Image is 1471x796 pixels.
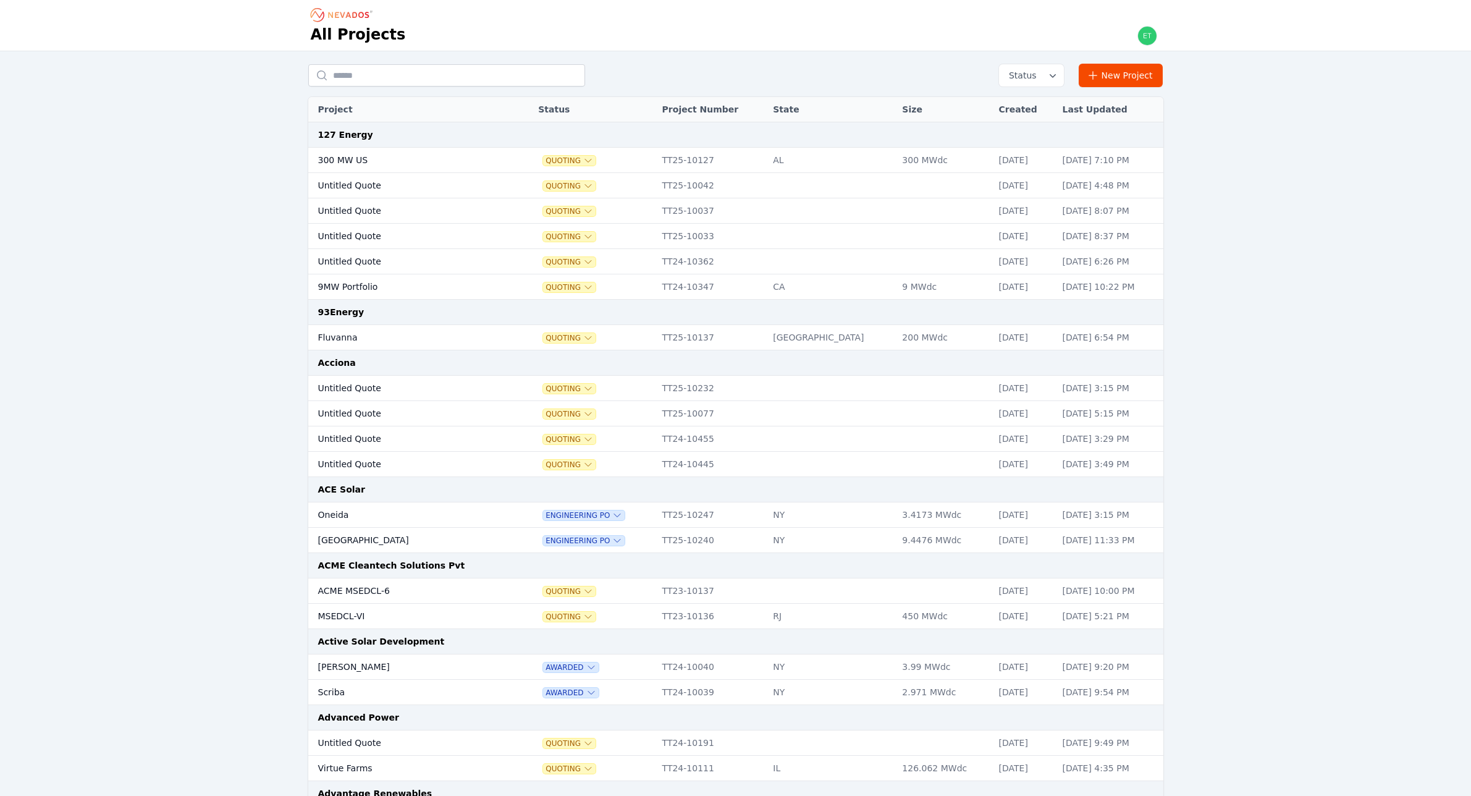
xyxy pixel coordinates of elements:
td: TT23-10136 [656,604,767,629]
td: 3.99 MWdc [896,654,992,680]
td: 300 MW US [308,148,502,173]
th: Project [308,97,502,122]
span: Quoting [543,409,596,419]
td: ACME Cleantech Solutions Pvt [308,553,1163,578]
tr: ScribaAwardedTT24-10039NY2.971 MWdc[DATE][DATE] 9:54 PM [308,680,1163,705]
a: New Project [1079,64,1163,87]
td: Oneida [308,502,502,528]
td: TT25-10247 [656,502,767,528]
tr: Untitled QuoteQuotingTT25-10077[DATE][DATE] 5:15 PM [308,401,1163,426]
td: TT25-10033 [656,224,767,249]
span: Engineering PO [543,536,625,546]
tr: [PERSON_NAME]AwardedTT24-10040NY3.99 MWdc[DATE][DATE] 9:20 PM [308,654,1163,680]
nav: Breadcrumb [311,5,376,25]
td: 126.062 MWdc [896,756,992,781]
td: [DATE] 6:26 PM [1056,249,1163,274]
td: TT25-10137 [656,325,767,350]
td: RJ [767,604,896,629]
td: IL [767,756,896,781]
button: Quoting [543,764,596,774]
td: [DATE] [993,578,1056,604]
button: Quoting [543,181,596,191]
td: TT25-10232 [656,376,767,401]
tr: Untitled QuoteQuotingTT25-10037[DATE][DATE] 8:07 PM [308,198,1163,224]
button: Awarded [543,688,598,698]
td: [DATE] 11:33 PM [1056,528,1163,553]
button: Quoting [543,206,596,216]
td: [DATE] 9:49 PM [1056,730,1163,756]
td: 9MW Portfolio [308,274,502,300]
button: Quoting [543,384,596,394]
span: Quoting [543,586,596,596]
tr: 300 MW USQuotingTT25-10127AL300 MWdc[DATE][DATE] 7:10 PM [308,148,1163,173]
tr: Untitled QuoteQuotingTT24-10445[DATE][DATE] 3:49 PM [308,452,1163,477]
td: [DATE] [993,376,1056,401]
button: Quoting [543,257,596,267]
td: [DATE] [993,224,1056,249]
td: Acciona [308,350,1163,376]
td: TT25-10240 [656,528,767,553]
th: Status [532,97,655,122]
th: Last Updated [1056,97,1163,122]
td: Virtue Farms [308,756,502,781]
tr: OneidaEngineering POTT25-10247NY3.4173 MWdc[DATE][DATE] 3:15 PM [308,502,1163,528]
tr: ACME MSEDCL-6QuotingTT23-10137[DATE][DATE] 10:00 PM [308,578,1163,604]
td: [DATE] 4:35 PM [1056,756,1163,781]
tr: Untitled QuoteQuotingTT24-10362[DATE][DATE] 6:26 PM [308,249,1163,274]
td: [DATE] 7:10 PM [1056,148,1163,173]
td: Untitled Quote [308,401,502,426]
button: Quoting [543,612,596,622]
th: Project Number [656,97,767,122]
td: [DATE] [993,730,1056,756]
td: Untitled Quote [308,249,502,274]
td: [DATE] [993,325,1056,350]
button: Status [999,64,1064,87]
button: Awarded [543,663,598,672]
button: Quoting [543,739,596,748]
td: [PERSON_NAME] [308,654,502,680]
td: [DATE] 10:00 PM [1056,578,1163,604]
td: [DATE] 5:21 PM [1056,604,1163,629]
td: TT24-10362 [656,249,767,274]
td: TT24-10455 [656,426,767,452]
tr: Virtue FarmsQuotingTT24-10111IL126.062 MWdc[DATE][DATE] 4:35 PM [308,756,1163,781]
span: Quoting [543,156,596,166]
td: [DATE] 5:15 PM [1056,401,1163,426]
td: 450 MWdc [896,604,992,629]
td: [DATE] 3:15 PM [1056,376,1163,401]
td: Untitled Quote [308,173,502,198]
td: [DATE] [993,401,1056,426]
td: [DATE] 4:48 PM [1056,173,1163,198]
td: [DATE] 8:37 PM [1056,224,1163,249]
img: ethan.harte@nevados.solar [1137,26,1157,46]
td: [DATE] 10:22 PM [1056,274,1163,300]
button: Engineering PO [543,510,625,520]
td: [DATE] 9:54 PM [1056,680,1163,705]
span: Quoting [543,232,596,242]
tr: Untitled QuoteQuotingTT24-10455[DATE][DATE] 3:29 PM [308,426,1163,452]
tr: Untitled QuoteQuotingTT25-10042[DATE][DATE] 4:48 PM [308,173,1163,198]
td: Untitled Quote [308,198,502,224]
td: [DATE] [993,528,1056,553]
td: [DATE] 9:20 PM [1056,654,1163,680]
th: Size [896,97,992,122]
td: NY [767,654,896,680]
td: CA [767,274,896,300]
td: [DATE] 3:49 PM [1056,452,1163,477]
td: [DATE] [993,604,1056,629]
td: Untitled Quote [308,426,502,452]
td: MSEDCL-VI [308,604,502,629]
td: TT25-10077 [656,401,767,426]
td: NY [767,680,896,705]
td: Untitled Quote [308,224,502,249]
td: Untitled Quote [308,376,502,401]
td: [GEOGRAPHIC_DATA] [767,325,896,350]
td: TT25-10042 [656,173,767,198]
td: 9.4476 MWdc [896,528,992,553]
td: ACE Solar [308,477,1163,502]
td: [DATE] [993,426,1056,452]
